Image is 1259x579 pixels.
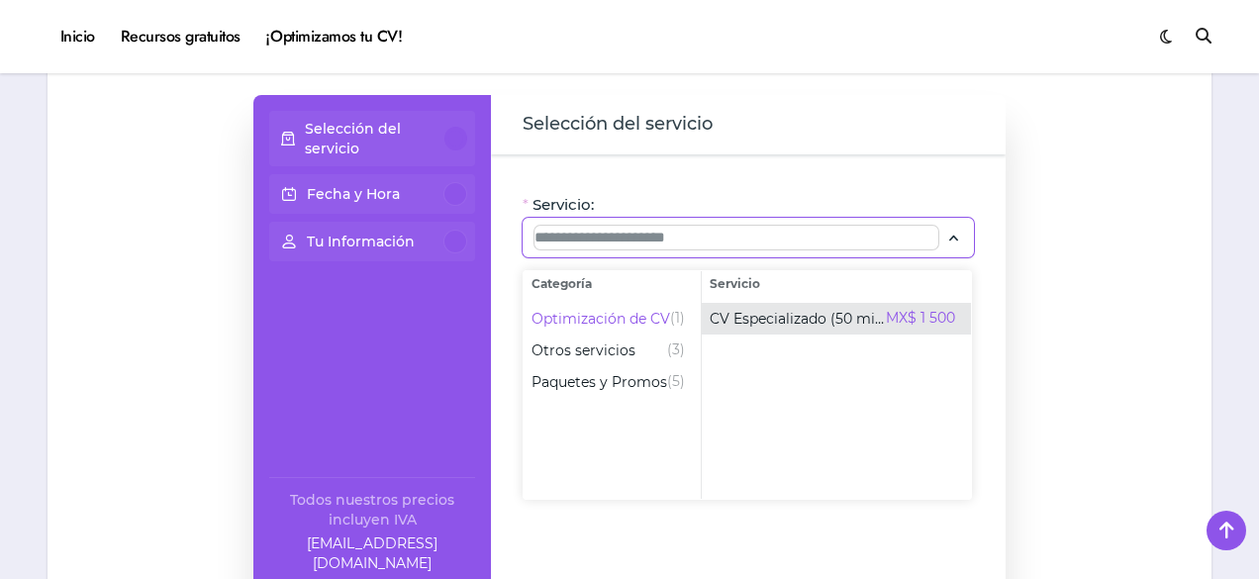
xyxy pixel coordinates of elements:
span: Servicio [702,271,971,297]
div: Todos nuestros precios incluyen IVA [269,490,475,530]
a: Recursos gratuitos [108,10,253,63]
span: CV Especializado (50 min) [710,309,886,329]
p: Selección del servicio [305,119,445,158]
span: (3) [667,338,685,362]
a: Company email: ayuda@elhadadelasvacantes.com [269,533,475,573]
span: MX$ 1 500 [886,307,955,331]
a: ¡Optimizamos tu CV! [253,10,415,63]
p: Tu Información [307,232,415,251]
a: Inicio [48,10,108,63]
span: Paquetes y Promos [532,372,667,392]
span: Servicio: [533,195,594,215]
span: Optimización de CV [532,309,670,329]
span: (5) [667,370,685,394]
p: Fecha y Hora [307,184,400,204]
span: Categoría [524,271,701,297]
div: Selecciona el servicio [523,270,972,500]
span: (1) [670,307,685,331]
span: Selección del servicio [523,111,713,139]
span: Otros servicios [532,340,635,360]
